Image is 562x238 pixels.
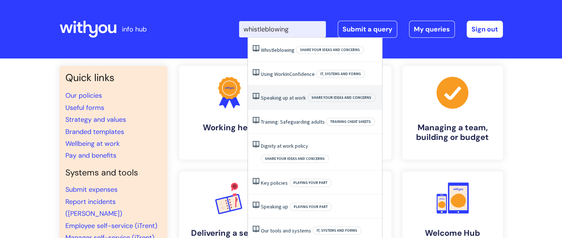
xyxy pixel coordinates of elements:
[65,72,161,84] h3: Quick links
[65,168,161,178] h4: Systems and tools
[185,123,274,133] h4: Working here
[65,139,120,148] a: Wellbeing at work
[65,197,122,218] a: Report incidents ([PERSON_NAME])
[313,227,361,235] span: IT, systems and forms
[261,180,288,186] a: Key policies
[65,115,126,124] a: Strategy and values
[408,228,497,238] h4: Welcome Hub
[261,203,288,210] a: Speaking up
[122,23,147,35] p: info hub
[289,179,331,187] span: Playing your part
[290,203,332,211] span: Playing your part
[326,118,375,126] span: Training cheat sheets
[65,103,104,112] a: Useful forms
[65,91,102,100] a: Our policies
[316,70,365,78] span: IT, systems and forms
[261,47,294,53] a: Whistleblowing
[65,151,116,160] a: Pay and benefits
[65,127,124,136] a: Branded templates
[261,71,315,77] a: Using WorkInConfidence
[239,21,503,38] div: | -
[261,118,325,125] a: Training: Safeguarding adults
[185,228,274,238] h4: Delivering a service
[307,94,375,102] span: Share your ideas and concerns
[261,143,308,149] a: Dignity at work policy
[338,21,397,38] a: Submit a query
[65,185,117,194] a: Submit expenses
[261,227,311,234] a: Our tools and systems
[408,123,497,143] h4: Managing a team, building or budget
[261,155,329,163] span: Share your ideas and concerns
[179,66,280,160] a: Working here
[261,94,306,101] a: Speaking up at work
[467,21,503,38] a: Sign out
[409,21,455,38] a: My queries
[402,66,503,160] a: Managing a team, building or budget
[296,46,364,54] span: Share your ideas and concerns
[65,221,157,230] a: Employee self-service (iTrent)
[239,21,326,37] input: Search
